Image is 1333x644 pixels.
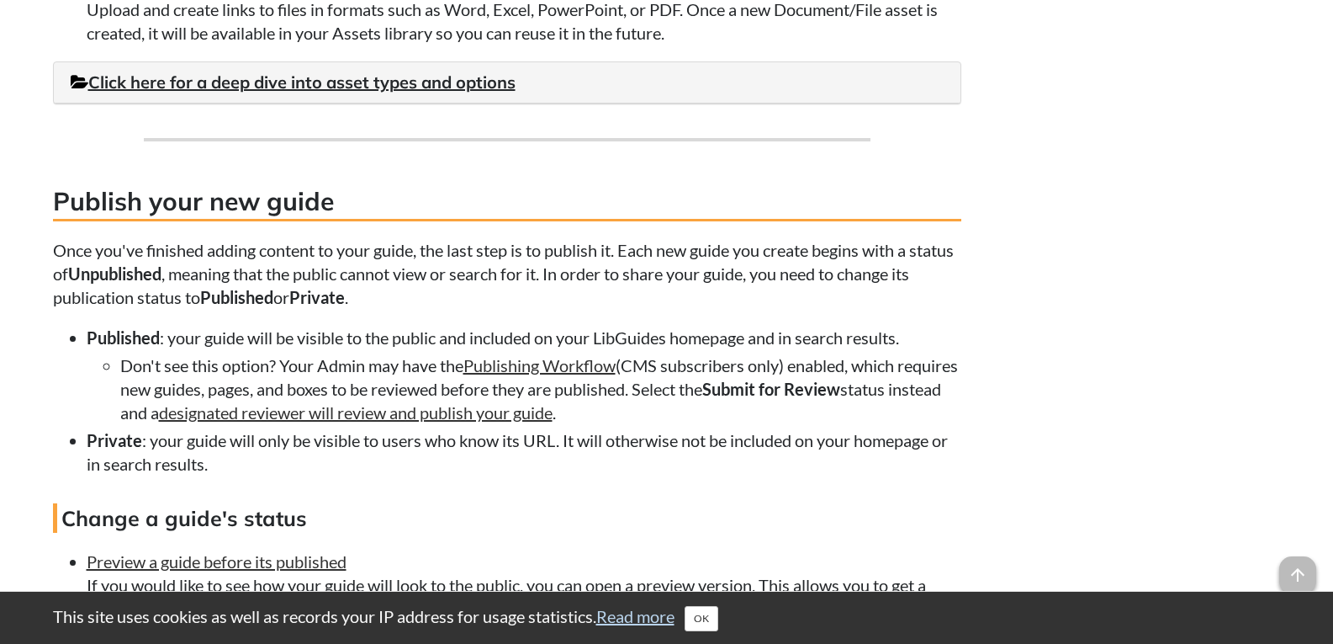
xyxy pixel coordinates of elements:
[53,184,961,221] h3: Publish your new guide
[463,355,616,375] a: Publishing Workflow
[71,72,516,93] a: Click here for a deep dive into asset types and options
[87,430,142,450] strong: Private
[53,503,961,533] h4: Change a guide's status
[87,428,961,476] li: : your guide will only be visible to users who know its URL. It will otherwise not be included on...
[200,287,273,307] strong: Published
[36,604,1298,631] div: This site uses cookies as well as records your IP address for usage statistics.
[159,402,553,423] a: designated reviewer will review and publish your guide
[53,238,961,309] p: Once you've finished adding content to your guide, the last step is to publish it. Each new guide...
[685,606,718,631] button: Close
[120,354,961,424] li: Don't see this option? Your Admin may have the (CMS subscribers only) enabled, which requires new...
[87,327,160,348] strong: Published
[1279,558,1316,578] a: arrow_upward
[289,287,345,307] strong: Private
[596,606,674,626] a: Read more
[87,326,961,424] li: : your guide will be visible to the public and included on your LibGuides homepage and in search ...
[1279,556,1316,593] span: arrow_upward
[702,379,840,399] strong: Submit for Review
[68,263,161,284] strong: Unpublished
[87,550,961,620] li: If you would like to see how your guide will look to the public, you can open a preview version. ...
[87,551,346,572] a: Preview a guide before its published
